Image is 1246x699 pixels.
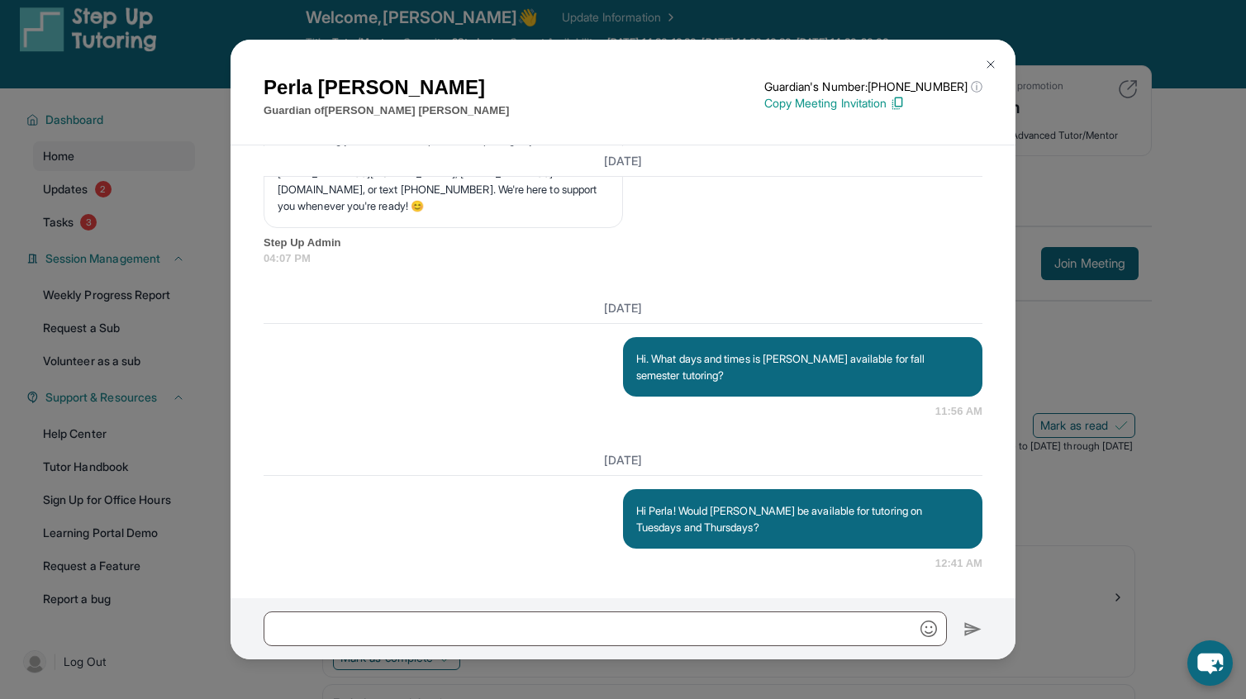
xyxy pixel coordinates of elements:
img: Close Icon [984,58,997,71]
h3: [DATE] [264,452,982,468]
span: ⓘ [971,78,982,95]
span: 04:07 PM [264,250,982,267]
span: 12:41 AM [935,555,982,572]
p: Guardian of [PERSON_NAME] [PERSON_NAME] [264,102,509,119]
h3: [DATE] [264,300,982,316]
img: Emoji [920,621,937,637]
button: chat-button [1187,640,1233,686]
img: Send icon [963,620,982,640]
span: Step Up Admin [264,235,982,251]
h3: [DATE] [264,152,982,169]
h1: Perla [PERSON_NAME] [264,73,509,102]
p: Copy Meeting Invitation [764,95,982,112]
img: Copy Icon [890,96,905,111]
span: 11:56 AM [935,403,982,420]
p: Hi Perla! Would [PERSON_NAME] be available for tutoring on Tuesdays and Thursdays? [636,502,969,535]
p: Guardian's Number: [PHONE_NUMBER] [764,78,982,95]
p: Hi. What days and times is [PERSON_NAME] available for fall semester tutoring? [636,350,969,383]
